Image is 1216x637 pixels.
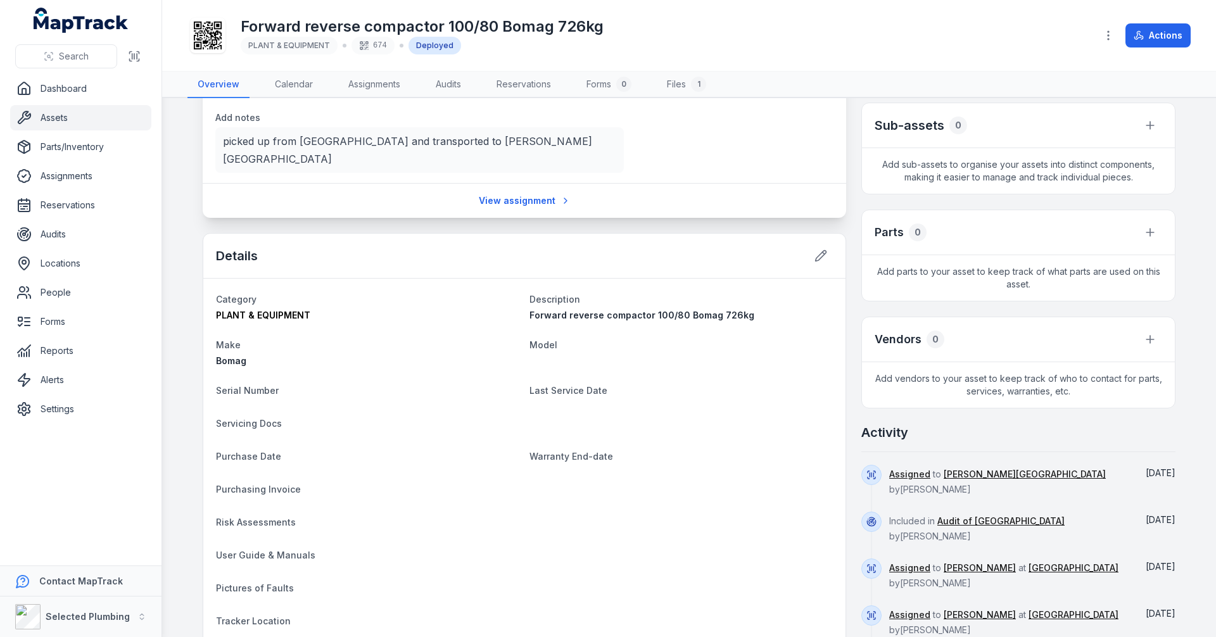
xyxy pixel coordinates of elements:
span: Serial Number [216,385,279,396]
span: Description [529,294,580,305]
a: Parts/Inventory [10,134,151,160]
button: Search [15,44,117,68]
span: Add vendors to your asset to keep track of who to contact for parts, services, warranties, etc. [862,362,1175,408]
span: Add sub-assets to organise your assets into distinct components, making it easier to manage and t... [862,148,1175,194]
span: Warranty End-date [529,451,613,462]
span: Model [529,339,557,350]
span: Add notes [215,112,260,123]
strong: Contact MapTrack [39,576,123,586]
a: Forms0 [576,72,642,98]
span: Tracker Location [216,615,291,626]
a: Audits [10,222,151,247]
h1: Forward reverse compactor 100/80 Bomag 726kg [241,16,604,37]
div: 674 [351,37,395,54]
a: Settings [10,396,151,422]
span: Search [59,50,89,63]
a: Audits [426,72,471,98]
a: Assets [10,105,151,130]
a: People [10,280,151,305]
span: [DATE] [1146,561,1175,572]
span: Servicing Docs [216,418,282,429]
a: Assigned [889,468,930,481]
span: to at by [PERSON_NAME] [889,562,1118,588]
a: Reservations [486,72,561,98]
a: View assignment [471,189,579,213]
a: [PERSON_NAME] [944,562,1016,574]
h2: Activity [861,424,908,441]
a: Audit of [GEOGRAPHIC_DATA] [937,515,1065,527]
a: [GEOGRAPHIC_DATA] [1029,609,1118,621]
a: Calendar [265,72,323,98]
button: Actions [1125,23,1191,47]
h2: Details [216,247,258,265]
a: [PERSON_NAME][GEOGRAPHIC_DATA] [944,468,1106,481]
div: 0 [949,117,967,134]
span: Last Service Date [529,385,607,396]
time: 8/20/2025, 2:49:33 PM [1146,467,1175,478]
span: Included in by [PERSON_NAME] [889,515,1065,541]
span: [DATE] [1146,467,1175,478]
span: Category [216,294,256,305]
span: PLANT & EQUIPMENT [248,41,330,50]
span: User Guide & Manuals [216,550,315,560]
a: Forms [10,309,151,334]
a: Files1 [657,72,716,98]
span: to at by [PERSON_NAME] [889,609,1118,635]
span: Forward reverse compactor 100/80 Bomag 726kg [529,310,754,320]
time: 6/13/2025, 2:26:45 PM [1146,561,1175,572]
span: to by [PERSON_NAME] [889,469,1106,495]
div: Deployed [408,37,461,54]
div: 0 [909,224,927,241]
span: Risk Assessments [216,517,296,527]
span: Bomag [216,355,246,366]
a: Assignments [338,72,410,98]
time: 7/25/2025, 9:03:18 AM [1146,514,1175,525]
span: [DATE] [1146,608,1175,619]
div: 0 [616,77,631,92]
a: Overview [187,72,250,98]
h3: Vendors [875,331,921,348]
time: 5/27/2025, 9:33:26 AM [1146,608,1175,619]
span: Make [216,339,241,350]
a: [GEOGRAPHIC_DATA] [1029,562,1118,574]
span: Purchase Date [216,451,281,462]
span: PLANT & EQUIPMENT [216,310,310,320]
a: Assignments [10,163,151,189]
a: Locations [10,251,151,276]
a: [PERSON_NAME] [944,609,1016,621]
a: MapTrack [34,8,129,33]
a: Assigned [889,562,930,574]
a: Reports [10,338,151,363]
a: Dashboard [10,76,151,101]
h2: Sub-assets [875,117,944,134]
span: Add parts to your asset to keep track of what parts are used on this asset. [862,255,1175,301]
span: Pictures of Faults [216,583,294,593]
p: picked up from [GEOGRAPHIC_DATA] and transported to [PERSON_NAME][GEOGRAPHIC_DATA] [223,132,616,168]
span: Purchasing Invoice [216,484,301,495]
a: Alerts [10,367,151,393]
h3: Parts [875,224,904,241]
div: 1 [691,77,706,92]
span: [DATE] [1146,514,1175,525]
strong: Selected Plumbing [46,611,130,622]
div: 0 [927,331,944,348]
a: Assigned [889,609,930,621]
a: Reservations [10,192,151,218]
